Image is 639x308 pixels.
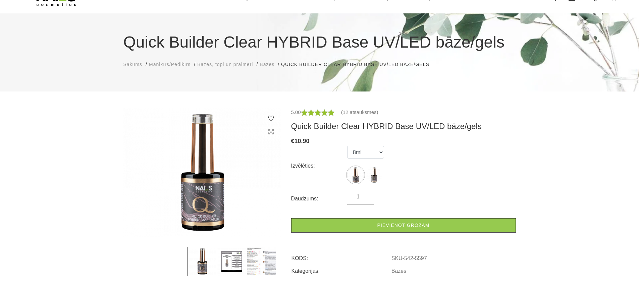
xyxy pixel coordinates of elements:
button: 3 of 3 [210,227,214,230]
h3: Quick Builder Clear HYBRID Base UV/LED bāze/gels [291,121,516,131]
span: 10.90 [295,138,310,144]
span: Manikīrs/Pedikīrs [149,62,191,67]
img: ... [217,247,247,276]
button: 2 of 3 [202,227,205,230]
div: Daudzums: [291,193,348,204]
li: Quick Builder Clear HYBRID Base UV/LED bāze/gels [281,61,436,68]
a: Bāzes, topi un praimeri [197,61,253,68]
span: 5.00 [291,109,301,115]
div: Izvēlēties: [291,161,348,171]
img: ... [366,167,382,183]
span: Bāzes [260,62,274,67]
img: ... [123,108,281,237]
span: Sākums [123,62,143,67]
a: Bāzes [260,61,274,68]
button: 1 of 3 [192,225,198,231]
a: Sākums [123,61,143,68]
span: Bāzes, topi un praimeri [197,62,253,67]
h1: Quick Builder Clear HYBRID Base UV/LED bāze/gels [123,30,516,54]
a: SKU-542-5597 [391,255,427,261]
a: Pievienot grozam [291,218,516,233]
a: Manikīrs/Pedikīrs [149,61,191,68]
img: ... [188,247,217,276]
img: ... [347,167,364,183]
img: ... [247,247,276,276]
a: Bāzes [391,268,406,274]
a: (12 atsauksmes) [341,108,378,116]
td: Kategorijas: [291,262,391,275]
span: € [291,138,295,144]
td: KODS: [291,250,391,262]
